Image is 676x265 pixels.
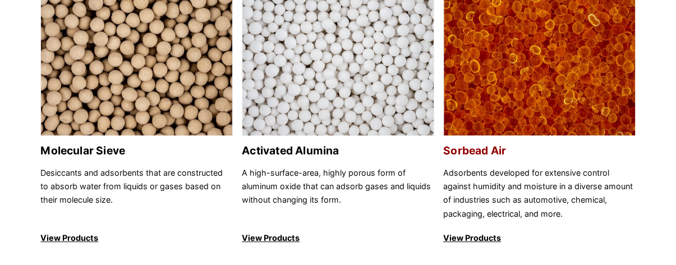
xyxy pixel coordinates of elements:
h2: Sorbead Air [443,144,636,157]
p: A high-surface-area, highly porous form of aluminum oxide that can adsorb gases and liquids witho... [242,166,434,221]
p: Desiccants and adsorbents that are constructed to absorb water from liquids or gases based on the... [40,166,233,221]
p: View Products [40,231,233,245]
p: View Products [242,231,434,245]
p: Adsorbents developed for extensive control against humidity and moisture in a diverse amount of i... [443,166,636,221]
h2: Molecular Sieve [40,144,233,157]
h2: Activated Alumina [242,144,434,157]
p: View Products [443,231,636,245]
